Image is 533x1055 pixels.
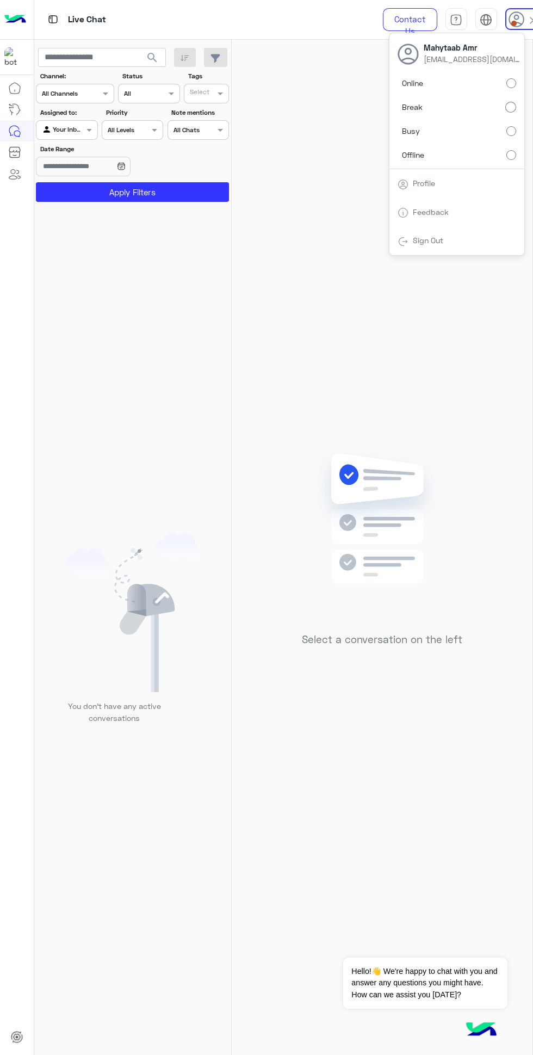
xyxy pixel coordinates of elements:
[40,108,96,118] label: Assigned to:
[402,101,423,113] span: Break
[188,87,209,100] div: Select
[36,182,229,202] button: Apply Filters
[46,13,60,26] img: tab
[106,108,162,118] label: Priority
[413,178,435,188] a: Profile
[139,48,166,71] button: search
[303,445,461,625] img: no messages
[413,236,443,245] a: Sign Out
[424,42,522,53] span: Mahytaab Amr
[40,71,113,81] label: Channel:
[343,958,507,1009] span: Hello!👋 We're happy to chat with you and answer any questions you might have. How can we assist y...
[4,8,26,31] img: Logo
[445,8,467,31] a: tab
[398,207,408,218] img: tab
[383,8,437,31] a: Contact Us
[480,14,492,26] img: tab
[122,71,178,81] label: Status
[188,71,228,81] label: Tags
[402,149,424,161] span: Offline
[506,78,516,88] input: Online
[398,179,408,190] img: tab
[402,125,420,137] span: Busy
[59,700,169,724] p: You don’t have any active conversations
[4,47,24,67] img: 1403182699927242
[146,51,159,64] span: search
[450,14,462,26] img: tab
[506,150,516,160] input: Offline
[171,108,227,118] label: Note mentions
[424,53,522,65] span: [EMAIL_ADDRESS][DOMAIN_NAME]
[462,1011,500,1050] img: hulul-logo.png
[64,533,201,692] img: empty users
[506,126,516,136] input: Busy
[413,207,449,217] a: Feedback
[398,236,408,247] img: tab
[402,77,423,89] span: Online
[68,13,106,27] p: Live Chat
[302,633,462,646] h5: Select a conversation on the left
[505,102,516,113] input: Break
[40,144,162,154] label: Date Range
